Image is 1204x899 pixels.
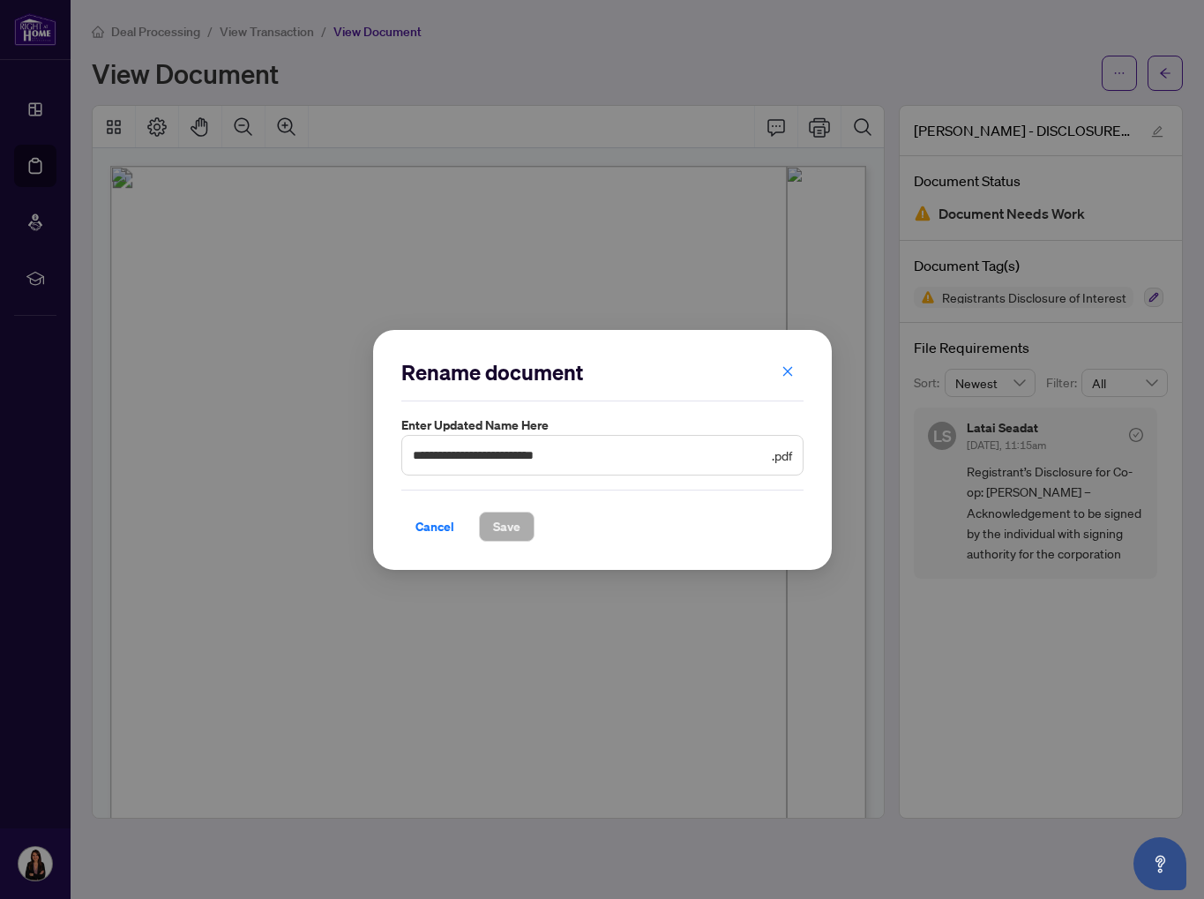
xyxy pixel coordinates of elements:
label: Enter updated name here [401,416,804,435]
button: Open asap [1133,837,1186,890]
h2: Rename document [401,358,804,386]
span: Cancel [415,512,454,540]
span: .pdf [772,445,792,464]
button: Cancel [401,511,468,541]
button: Save [479,511,535,541]
span: close [781,364,794,377]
